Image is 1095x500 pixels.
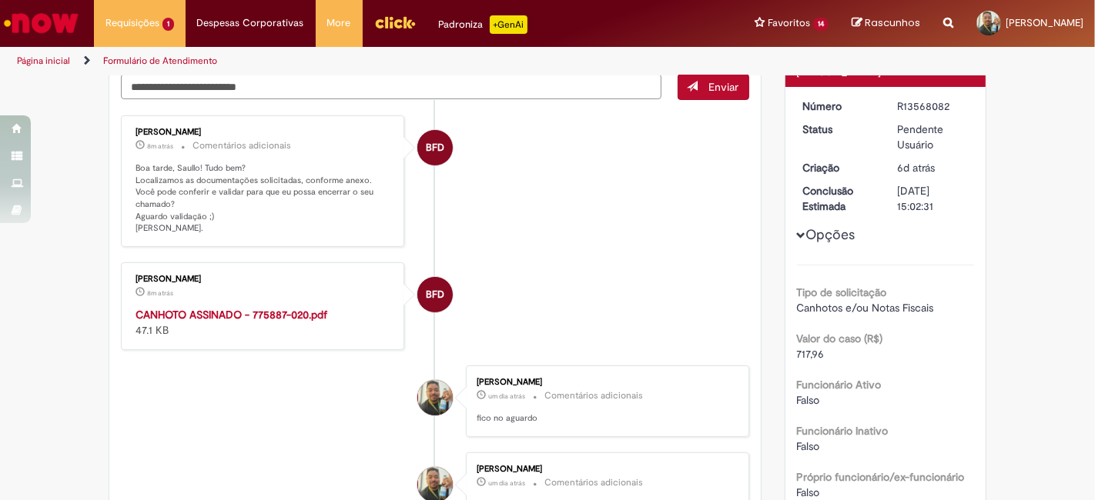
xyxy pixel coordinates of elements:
img: click_logo_yellow_360x200.png [374,11,416,34]
b: Próprio funcionário/ex-funcionário [797,470,965,484]
span: 8m atrás [147,288,173,298]
span: More [327,15,351,31]
span: BFD [426,129,444,166]
div: Pendente Usuário [897,122,969,152]
b: Tipo de solicitação [797,285,887,299]
span: um dia atrás [488,478,525,488]
time: 01/10/2025 11:36:28 [147,142,173,151]
ul: Trilhas de página [12,47,718,75]
div: [DATE] 15:02:31 [897,183,969,214]
time: 01/10/2025 11:35:52 [147,288,173,298]
a: CANHOTO ASSINADO - 775887-020.pdf [136,308,327,322]
time: 30/09/2025 11:06:52 [488,478,525,488]
textarea: Digite sua mensagem aqui... [121,74,661,99]
small: Comentários adicionais [193,139,291,152]
dt: Conclusão Estimada [792,183,886,214]
div: R13568082 [897,98,969,114]
a: Formulário de Atendimento [103,55,217,67]
b: Funcionário Inativo [797,424,889,438]
div: Beatriz Florio De Jesus [417,277,453,312]
span: Falso [797,393,820,407]
div: 25/09/2025 17:02:27 [897,160,969,175]
time: 30/09/2025 11:07:01 [488,392,525,401]
time: 25/09/2025 15:02:27 [897,161,935,175]
a: Página inicial [17,55,70,67]
small: Comentários adicionais [544,476,643,489]
span: Rascunhos [865,15,920,30]
dt: Status [792,122,886,137]
span: Enviar [709,80,739,94]
img: ServiceNow [2,8,81,38]
button: Enviar [678,74,749,100]
p: +GenAi [490,15,527,34]
span: um dia atrás [488,392,525,401]
span: 1 [162,18,174,31]
span: BFD [426,276,444,313]
dt: Criação [792,160,886,175]
span: 6d atrás [897,161,935,175]
small: Comentários adicionais [544,389,643,402]
span: Falso [797,439,820,453]
b: Funcionário Ativo [797,378,882,392]
a: Rascunhos [852,16,920,31]
p: fico no aguardo [477,412,733,425]
p: Boa tarde, Saullo! Tudo bem? Localizamos as documentações solicitadas, conforme anexo. Você pode ... [136,162,392,235]
b: Valor do caso (R$) [797,332,883,345]
div: [PERSON_NAME] [477,378,733,387]
span: Despesas Corporativas [197,15,304,31]
div: [PERSON_NAME] [477,465,733,474]
div: 47.1 KB [136,307,392,338]
span: 14 [813,18,829,31]
div: [PERSON_NAME] [136,128,392,137]
span: 8m atrás [147,142,173,151]
div: Saullo Murilo Feitosa Barbosa [417,380,453,415]
span: [PERSON_NAME] [1006,16,1083,29]
span: 717,96 [797,347,825,361]
span: Canhotos e/ou Notas Fiscais [797,301,934,315]
span: Favoritos [768,15,810,31]
div: Beatriz Florio De Jesus [417,130,453,165]
div: [PERSON_NAME] [136,275,392,284]
div: Padroniza [439,15,527,34]
span: Requisições [105,15,159,31]
span: Falso [797,485,820,499]
dt: Número [792,98,886,114]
